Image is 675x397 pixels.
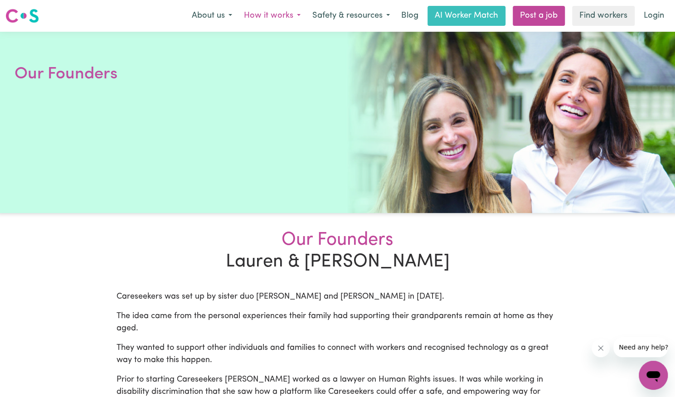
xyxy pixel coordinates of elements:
span: Need any help? [5,6,55,14]
button: Safety & resources [306,6,396,25]
span: Our Founders [117,229,559,251]
p: Careseekers was set up by sister duo [PERSON_NAME] and [PERSON_NAME] in [DATE]. [117,291,559,303]
a: Find workers [572,6,635,26]
button: How it works [238,6,306,25]
iframe: Message from company [613,337,668,357]
a: Blog [396,6,424,26]
h2: Lauren & [PERSON_NAME] [111,229,564,273]
button: About us [186,6,238,25]
a: Post a job [513,6,565,26]
h1: Our Founders [15,63,232,86]
iframe: Button to launch messaging window [639,361,668,390]
a: AI Worker Match [427,6,505,26]
p: The idea came from the personal experiences their family had supporting their grandparents remain... [117,310,559,335]
p: They wanted to support other individuals and families to connect with workers and recognised tech... [117,342,559,367]
a: Careseekers logo [5,5,39,26]
img: Careseekers logo [5,8,39,24]
a: Login [638,6,670,26]
iframe: Close message [592,339,610,357]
